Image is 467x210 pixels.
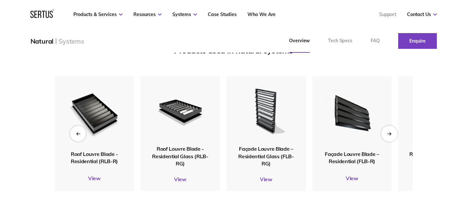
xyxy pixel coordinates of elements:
a: View [312,175,392,181]
div: Systems [59,37,84,45]
a: Who We Are [247,11,276,17]
a: View [55,175,134,181]
a: FAQ [361,29,389,53]
span: Façade Louvre Blade – Residential (FLB-R) [325,150,379,164]
span: Façade Louvre Blade – Residential Glass (FLB-RG) [238,145,294,167]
a: Contact Us [407,11,437,17]
a: Resources [133,11,162,17]
a: Support [379,11,396,17]
span: Roof Louvre Blade - Residential Glass (RLB-RG) [152,145,208,167]
div: Next slide [381,125,397,142]
span: Roof Ventilation Collar - Residential (RVC-R) [409,150,466,164]
a: View [141,176,220,182]
span: Roof Louvre Blade - Residential (RLB-R) [71,150,118,164]
a: Enquire [398,33,437,49]
a: Tech Specs [319,29,361,53]
div: Natural [30,37,54,45]
a: Products & Services [73,11,123,17]
a: Case Studies [208,11,237,17]
a: Systems [172,11,197,17]
a: View [226,176,306,182]
div: Previous slide [70,126,86,142]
